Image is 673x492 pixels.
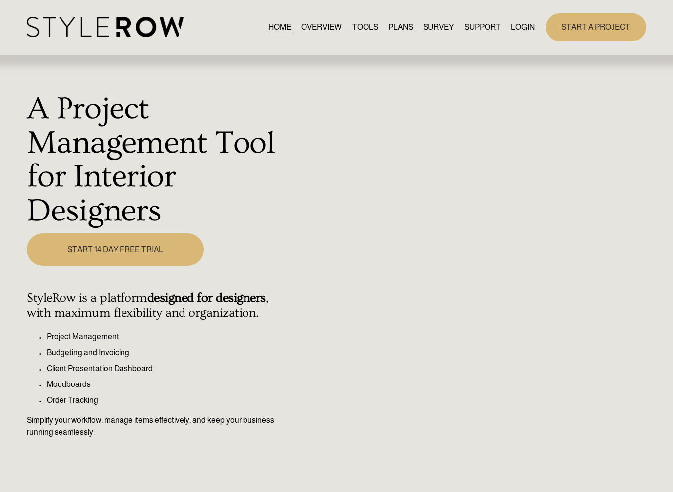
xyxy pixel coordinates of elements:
[352,20,378,34] a: TOOLS
[546,13,646,41] a: START A PROJECT
[147,291,266,305] strong: designed for designers
[301,20,342,34] a: OVERVIEW
[47,331,282,343] p: Project Management
[268,20,291,34] a: HOME
[423,20,454,34] a: SURVEY
[27,291,282,321] h4: StyleRow is a platform , with maximum flexibility and organization.
[27,92,282,228] h1: A Project Management Tool for Interior Designers
[47,363,282,375] p: Client Presentation Dashboard
[27,17,183,37] img: StyleRow
[464,20,501,34] a: folder dropdown
[511,20,535,34] a: LOGIN
[47,379,282,390] p: Moodboards
[388,20,413,34] a: PLANS
[464,21,501,33] span: SUPPORT
[27,233,203,266] a: START 14 DAY FREE TRIAL
[47,347,282,359] p: Budgeting and Invoicing
[27,414,282,438] p: Simplify your workflow, manage items effectively, and keep your business running seamlessly.
[47,394,282,406] p: Order Tracking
